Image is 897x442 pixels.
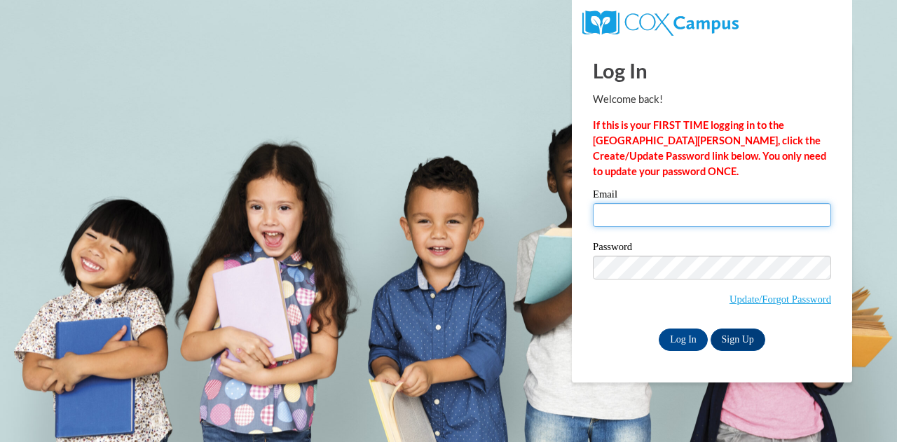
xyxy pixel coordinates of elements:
[593,119,826,177] strong: If this is your FIRST TIME logging in to the [GEOGRAPHIC_DATA][PERSON_NAME], click the Create/Upd...
[593,189,831,203] label: Email
[593,92,831,107] p: Welcome back!
[582,11,739,36] img: COX Campus
[730,293,831,305] a: Update/Forgot Password
[593,242,831,256] label: Password
[582,16,739,28] a: COX Campus
[659,329,708,351] input: Log In
[711,329,765,351] a: Sign Up
[593,56,831,85] h1: Log In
